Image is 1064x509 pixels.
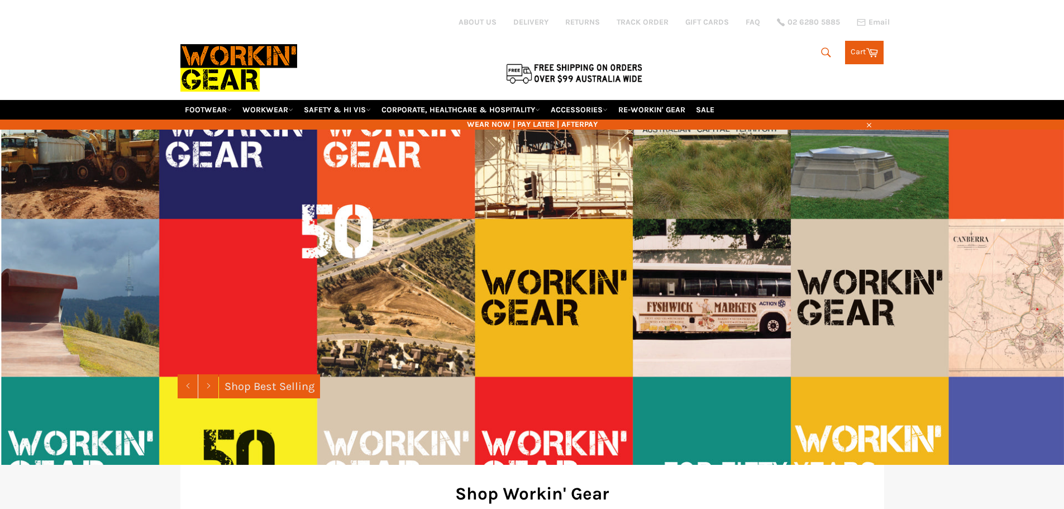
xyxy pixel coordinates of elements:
[746,17,760,27] a: FAQ
[180,100,236,120] a: FOOTWEAR
[459,17,497,27] a: ABOUT US
[617,17,669,27] a: TRACK ORDER
[857,18,890,27] a: Email
[504,61,644,85] img: Flat $9.95 shipping Australia wide
[513,17,548,27] a: DELIVERY
[219,374,320,398] a: Shop Best Selling
[691,100,719,120] a: SALE
[299,100,375,120] a: SAFETY & HI VIS
[869,18,890,26] span: Email
[565,17,600,27] a: RETURNS
[777,18,840,26] a: 02 6280 5885
[238,100,298,120] a: WORKWEAR
[546,100,612,120] a: ACCESSORIES
[377,100,545,120] a: CORPORATE, HEALTHCARE & HOSPITALITY
[685,17,729,27] a: GIFT CARDS
[180,36,297,99] img: Workin Gear leaders in Workwear, Safety Boots, PPE, Uniforms. Australia's No.1 in Workwear
[180,119,884,130] span: WEAR NOW | PAY LATER | AFTERPAY
[845,41,884,64] a: Cart
[197,482,867,506] h2: Shop Workin' Gear
[788,18,840,26] span: 02 6280 5885
[614,100,690,120] a: RE-WORKIN' GEAR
